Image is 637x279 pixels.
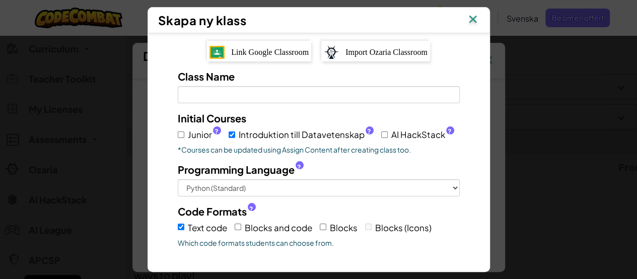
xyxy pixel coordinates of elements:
span: Junior [188,127,221,142]
span: Blocks and code [245,222,312,233]
span: Which code formats students can choose from. [178,238,460,248]
label: Initial Courses [178,111,246,125]
span: AI HackStack [391,127,454,142]
input: Blocks and code [235,224,241,230]
input: Introduktion till Datavetenskap? [229,131,235,138]
span: ? [249,205,253,213]
span: ? [367,127,371,135]
span: ? [215,127,219,135]
img: IconGoogleClassroom.svg [209,46,225,59]
input: Junior? [178,131,184,138]
span: Link Google Classroom [231,48,309,56]
span: ? [297,163,301,171]
span: Skapa ny klass [158,13,247,28]
input: Blocks (Icons) [365,224,372,230]
img: ozaria-logo.png [324,45,339,59]
span: Blocks (Icons) [375,222,432,233]
input: Blocks [320,224,326,230]
span: ? [448,127,452,135]
span: Class Name [178,70,235,83]
span: Import Ozaria Classroom [345,48,428,56]
span: Code Formats [178,204,247,219]
input: Text code [178,224,184,230]
input: AI HackStack? [381,131,388,138]
img: IconClose.svg [466,13,479,28]
span: Text code [188,222,227,233]
p: *Courses can be updated using Assign Content after creating class too. [178,145,460,155]
span: Default Code Format [178,261,280,274]
span: Programming Language [178,162,295,177]
span: Introduktion till Datavetenskap [239,127,374,142]
span: Blocks [330,222,358,233]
